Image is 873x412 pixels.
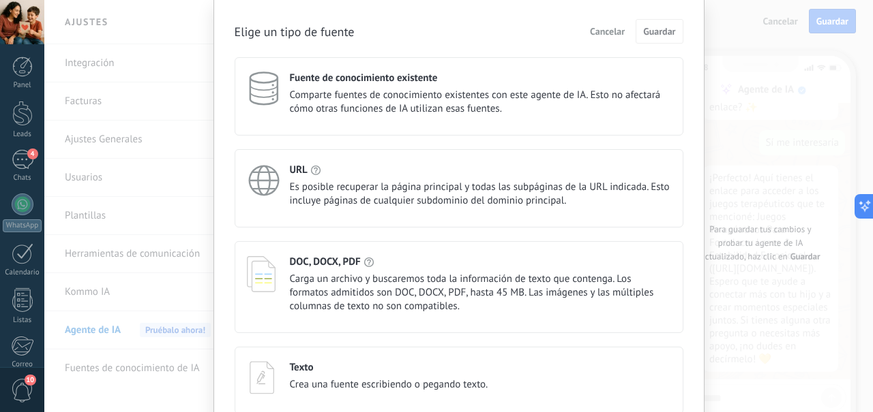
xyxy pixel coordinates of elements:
span: Comparte fuentes de conocimiento existentes con este agente de IA. Esto no afectará cómo otras fu... [290,89,671,116]
button: Cancelar [584,21,631,42]
div: Listas [3,316,42,325]
h4: Texto [290,361,314,374]
span: Es posible recuperar la página principal y todas las subpáginas de la URL indicada. Esto incluye ... [290,180,671,208]
h4: URL [290,163,308,176]
h4: DOC, DOCX, PDF [290,255,361,268]
span: Crea una fuente escribiendo o pegando texto. [290,378,488,392]
span: Guardar [643,27,675,36]
div: Calendario [3,268,42,277]
button: Guardar [636,19,683,44]
div: Chats [3,174,42,183]
span: Carga un archivo y buscaremos toda la información de texto que contenga. Los formatos admitidos s... [290,272,671,313]
div: WhatsApp [3,219,42,232]
span: 10 [25,375,36,385]
span: 4 [27,148,38,159]
div: Correo [3,360,42,369]
div: Panel [3,81,42,90]
h2: Elige un tipo de fuente [235,23,355,40]
div: Leads [3,130,42,139]
span: Cancelar [590,27,625,36]
h4: Fuente de conocimiento existente [290,72,438,84]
